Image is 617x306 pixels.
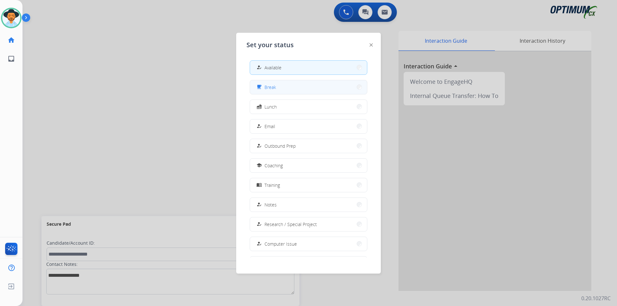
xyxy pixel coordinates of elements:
button: Internet Issue [250,257,367,270]
mat-icon: school [256,163,262,168]
button: Computer Issue [250,237,367,251]
mat-icon: fastfood [256,104,262,109]
button: Notes [250,198,367,212]
span: Email [264,123,275,130]
button: Email [250,119,367,133]
button: Outbound Prep [250,139,367,153]
button: Available [250,61,367,74]
img: avatar [2,9,20,27]
mat-icon: how_to_reg [256,124,262,129]
span: Coaching [264,162,283,169]
mat-icon: how_to_reg [256,143,262,149]
button: Break [250,80,367,94]
button: Training [250,178,367,192]
span: Available [264,64,282,71]
span: Outbound Prep [264,143,296,149]
span: Training [264,182,280,188]
span: Break [264,84,276,91]
mat-icon: how_to_reg [256,241,262,247]
mat-icon: home [7,36,15,44]
button: Coaching [250,159,367,172]
button: Lunch [250,100,367,114]
span: Research / Special Project [264,221,317,228]
span: Notes [264,201,277,208]
button: Research / Special Project [250,217,367,231]
img: close-button [370,43,373,47]
mat-icon: inbox [7,55,15,63]
span: Computer Issue [264,240,297,247]
p: 0.20.1027RC [581,294,611,302]
mat-icon: free_breakfast [256,84,262,90]
span: Set your status [246,40,294,49]
mat-icon: menu_book [256,182,262,188]
mat-icon: how_to_reg [256,65,262,70]
mat-icon: how_to_reg [256,222,262,227]
mat-icon: how_to_reg [256,202,262,207]
span: Lunch [264,103,277,110]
